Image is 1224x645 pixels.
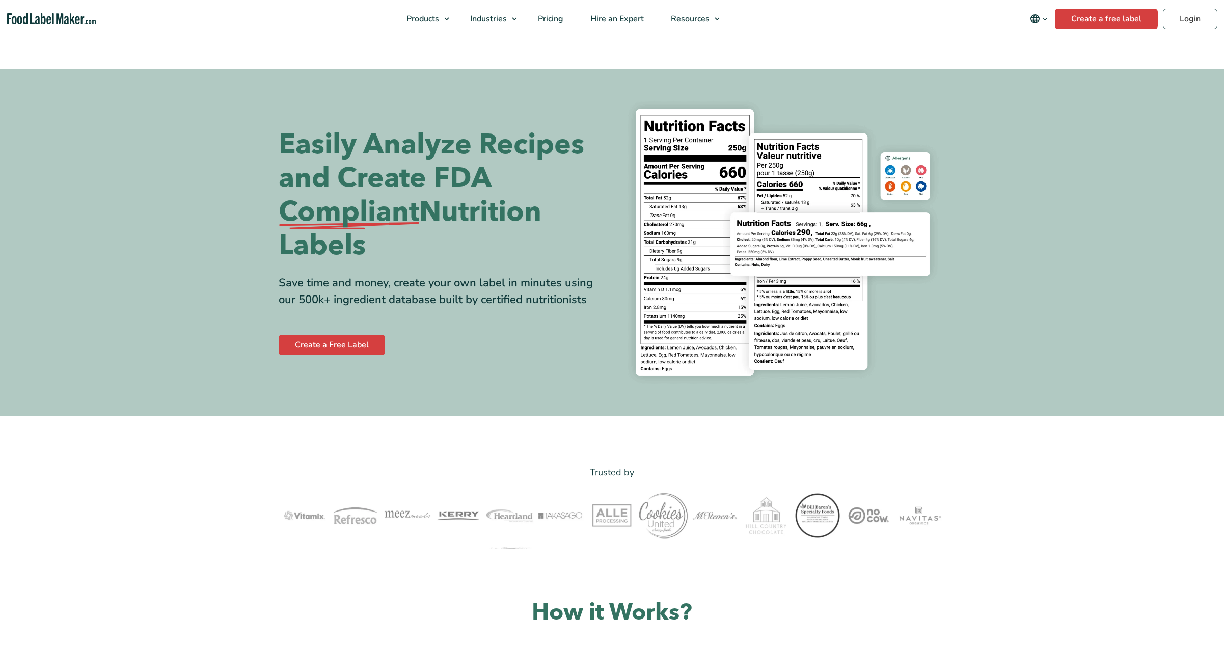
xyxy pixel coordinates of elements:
[467,13,508,24] span: Industries
[7,13,96,25] a: Food Label Maker homepage
[279,465,946,480] p: Trusted by
[279,335,385,355] a: Create a Free Label
[587,13,645,24] span: Hire an Expert
[1055,9,1158,29] a: Create a free label
[279,195,419,229] span: Compliant
[668,13,711,24] span: Resources
[1163,9,1217,29] a: Login
[279,275,605,308] div: Save time and money, create your own label in minutes using our 500k+ ingredient database built b...
[1023,9,1055,29] button: Change language
[279,128,605,262] h1: Easily Analyze Recipes and Create FDA Nutrition Labels
[279,598,946,628] h2: How it Works?
[403,13,440,24] span: Products
[535,13,564,24] span: Pricing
